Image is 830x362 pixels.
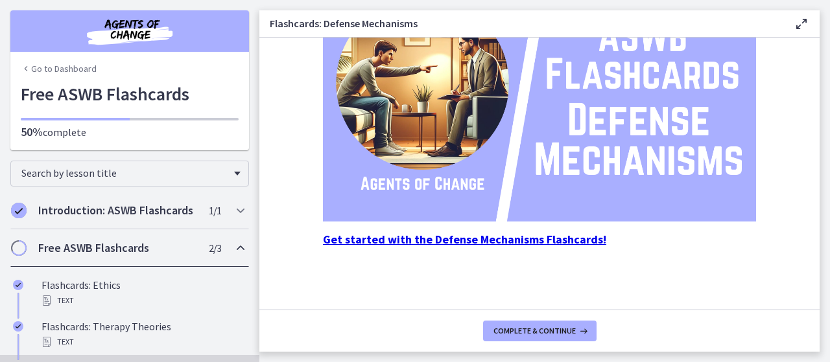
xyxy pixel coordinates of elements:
[13,280,23,290] i: Completed
[13,321,23,332] i: Completed
[38,203,196,218] h2: Introduction: ASWB Flashcards
[21,124,239,140] p: complete
[323,233,606,246] a: Get started with the Defense Mechanisms Flashcards!
[209,203,221,218] span: 1 / 1
[21,62,97,75] a: Go to Dashboard
[41,277,244,308] div: Flashcards: Ethics
[21,124,43,139] span: 50%
[10,161,249,187] div: Search by lesson title
[483,321,597,341] button: Complete & continue
[270,16,773,31] h3: Flashcards: Defense Mechanisms
[41,293,244,308] div: Text
[21,166,228,179] span: Search by lesson title
[41,334,244,350] div: Text
[41,319,244,350] div: Flashcards: Therapy Theories
[38,240,196,256] h2: Free ASWB Flashcards
[209,240,221,256] span: 2 / 3
[11,203,27,218] i: Completed
[21,80,239,107] h1: Free ASWB Flashcards
[52,16,207,47] img: Agents of Change
[493,326,576,336] span: Complete & continue
[323,232,606,247] strong: Get started with the Defense Mechanisms Flashcards!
